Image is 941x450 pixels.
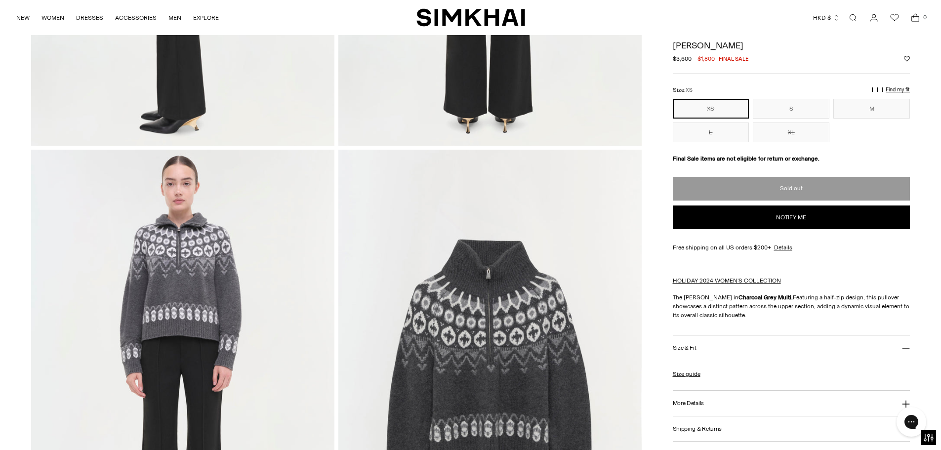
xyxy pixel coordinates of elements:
[813,7,840,29] button: HKD $
[416,8,525,27] a: SIMKHAI
[673,277,781,284] a: HOLIDAY 2024 WOMEN'S COLLECTION
[673,123,749,142] button: L
[673,243,910,252] div: Free shipping on all US orders $200+
[686,87,693,93] span: XS
[673,336,910,361] button: Size & Fit
[193,7,219,29] a: EXPLORE
[673,85,693,95] label: Size:
[673,391,910,416] button: More Details
[892,404,931,440] iframe: Gorgias live chat messenger
[168,7,181,29] a: MEN
[673,205,910,229] button: Notify me
[833,99,910,119] button: M
[115,7,157,29] a: ACCESSORIES
[843,8,863,28] a: Open search modal
[904,56,910,62] button: Add to Wishlist
[673,400,704,407] h3: More Details
[753,123,829,142] button: XL
[673,426,722,432] h3: Shipping & Returns
[673,416,910,442] button: Shipping & Returns
[864,8,884,28] a: Go to the account page
[41,7,64,29] a: WOMEN
[673,41,910,50] h1: [PERSON_NAME]
[76,7,103,29] a: DRESSES
[673,345,696,351] h3: Size & Fit
[905,8,925,28] a: Open cart modal
[885,8,904,28] a: Wishlist
[753,99,829,119] button: S
[920,13,929,22] span: 0
[738,294,793,301] strong: Charcoal Grey Multi.
[673,293,910,320] p: The [PERSON_NAME] in Featuring a half-zip design, this pullover showcases a distinct pattern acro...
[673,99,749,119] button: XS
[16,7,30,29] a: NEW
[673,369,700,378] a: Size guide
[697,54,715,63] span: $1,800
[774,243,792,252] a: Details
[673,155,819,162] strong: Final Sale items are not eligible for return or exchange.
[673,54,692,63] s: $3,600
